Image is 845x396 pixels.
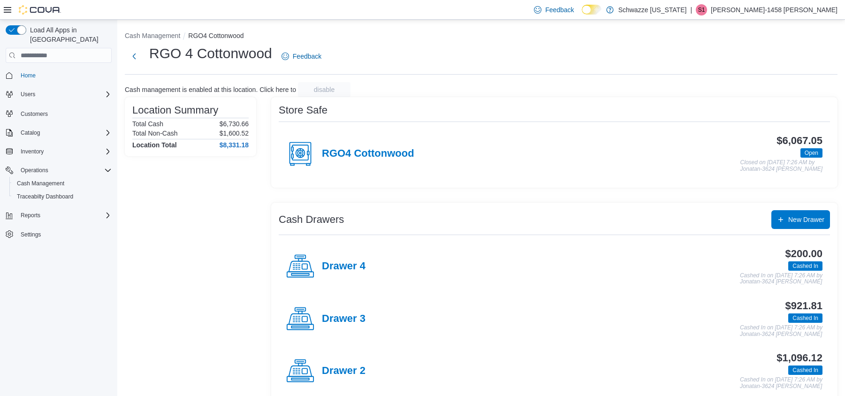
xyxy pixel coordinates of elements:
[17,108,52,120] a: Customers
[13,178,112,189] span: Cash Management
[293,52,321,61] span: Feedback
[696,4,707,15] div: Samantha-1458 Matthews
[21,129,40,137] span: Catalog
[6,65,112,266] nav: Complex example
[21,110,48,118] span: Customers
[21,72,36,79] span: Home
[711,4,837,15] p: [PERSON_NAME]-1458 [PERSON_NAME]
[13,191,112,202] span: Traceabilty Dashboard
[26,25,112,44] span: Load All Apps in [GEOGRAPHIC_DATA]
[17,107,112,119] span: Customers
[740,160,822,172] p: Closed on [DATE] 7:26 AM by Jonatan-3624 [PERSON_NAME]
[788,261,822,271] span: Cashed In
[17,229,45,240] a: Settings
[322,260,365,273] h4: Drawer 4
[17,89,112,100] span: Users
[740,325,822,337] p: Cashed In on [DATE] 7:26 AM by Jonatan-3624 [PERSON_NAME]
[17,210,44,221] button: Reports
[17,193,73,200] span: Traceabilty Dashboard
[125,86,296,93] p: Cash management is enabled at this location. Click here to
[17,165,52,176] button: Operations
[132,129,178,137] h6: Total Non-Cash
[322,148,414,160] h4: RGO4 Cottonwood
[17,146,47,157] button: Inventory
[776,135,822,146] h3: $6,067.05
[582,5,601,15] input: Dark Mode
[21,212,40,219] span: Reports
[17,127,112,138] span: Catalog
[618,4,687,15] p: Schwazze [US_STATE]
[132,105,218,116] h3: Location Summary
[125,31,837,42] nav: An example of EuiBreadcrumbs
[21,167,48,174] span: Operations
[132,141,177,149] h4: Location Total
[788,313,822,323] span: Cashed In
[220,141,249,149] h4: $8,331.18
[2,126,115,139] button: Catalog
[2,209,115,222] button: Reports
[9,190,115,203] button: Traceabilty Dashboard
[17,228,112,240] span: Settings
[792,366,818,374] span: Cashed In
[9,177,115,190] button: Cash Management
[13,178,68,189] a: Cash Management
[698,4,705,15] span: S1
[800,148,822,158] span: Open
[2,69,115,82] button: Home
[17,70,39,81] a: Home
[21,231,41,238] span: Settings
[792,262,818,270] span: Cashed In
[17,89,39,100] button: Users
[17,210,112,221] span: Reports
[279,105,327,116] h3: Store Safe
[13,191,77,202] a: Traceabilty Dashboard
[125,32,180,39] button: Cash Management
[771,210,830,229] button: New Drawer
[322,365,365,377] h4: Drawer 2
[17,165,112,176] span: Operations
[740,377,822,389] p: Cashed In on [DATE] 7:26 AM by Jonatan-3624 [PERSON_NAME]
[220,120,249,128] p: $6,730.66
[220,129,249,137] p: $1,600.52
[792,314,818,322] span: Cashed In
[530,0,578,19] a: Feedback
[17,180,64,187] span: Cash Management
[2,88,115,101] button: Users
[132,120,163,128] h6: Total Cash
[314,85,335,94] span: disable
[19,5,61,15] img: Cova
[322,313,365,325] h4: Drawer 3
[2,164,115,177] button: Operations
[21,148,44,155] span: Inventory
[17,127,44,138] button: Catalog
[17,146,112,157] span: Inventory
[776,352,822,364] h3: $1,096.12
[2,107,115,120] button: Customers
[785,248,822,259] h3: $200.00
[125,47,144,66] button: Next
[2,145,115,158] button: Inventory
[690,4,692,15] p: |
[188,32,244,39] button: RGO4 Cottonwood
[278,47,325,66] a: Feedback
[545,5,574,15] span: Feedback
[788,215,824,224] span: New Drawer
[805,149,818,157] span: Open
[785,300,822,312] h3: $921.81
[298,82,350,97] button: disable
[21,91,35,98] span: Users
[788,366,822,375] span: Cashed In
[740,273,822,285] p: Cashed In on [DATE] 7:26 AM by Jonatan-3624 [PERSON_NAME]
[2,228,115,241] button: Settings
[17,69,112,81] span: Home
[279,214,344,225] h3: Cash Drawers
[149,44,272,63] h1: RGO 4 Cottonwood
